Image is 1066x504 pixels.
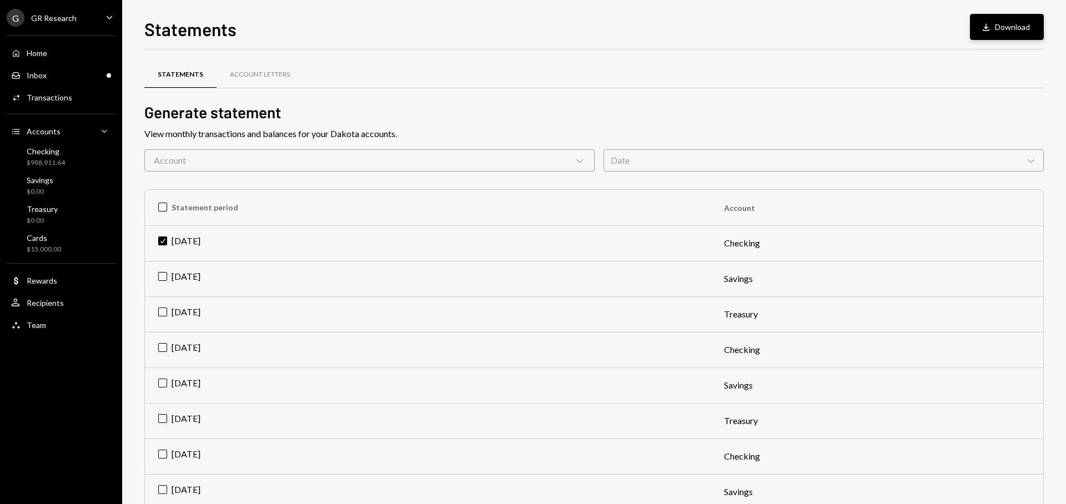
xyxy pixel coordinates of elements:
td: Savings [711,367,1043,403]
td: Treasury [711,403,1043,439]
div: Accounts [27,127,61,136]
div: $0.00 [27,216,58,225]
a: Rewards [7,270,115,290]
a: Statements [144,61,217,89]
div: Account Letters [230,70,290,79]
div: View monthly transactions and balances for your Dakota accounts. [144,127,1044,140]
a: Home [7,43,115,63]
td: Treasury [711,296,1043,332]
div: $15,000.00 [27,245,61,254]
div: Statements [158,70,203,79]
td: Checking [711,439,1043,474]
td: Checking [711,225,1043,261]
div: Account [144,149,595,172]
button: Download [970,14,1044,40]
h1: Statements [144,18,237,40]
a: Accounts [7,121,115,141]
a: Cards$15,000.00 [7,230,115,256]
div: Treasury [27,204,58,214]
div: Checking [27,147,65,156]
a: Recipients [7,293,115,313]
a: Inbox [7,65,115,85]
div: $0.00 [27,187,53,196]
div: Team [27,320,46,330]
a: Transactions [7,87,115,107]
td: Checking [711,332,1043,367]
div: $988,911.64 [27,158,65,168]
div: Date [604,149,1044,172]
div: Inbox [27,70,47,80]
div: Savings [27,175,53,185]
a: Checking$988,911.64 [7,143,115,170]
h2: Generate statement [144,102,1044,123]
a: Savings$0.00 [7,172,115,199]
td: Savings [711,261,1043,296]
a: Treasury$0.00 [7,201,115,228]
div: GR Research [31,13,77,23]
div: Cards [27,233,61,243]
div: Home [27,48,47,58]
div: G [7,9,24,27]
th: Account [711,190,1043,225]
div: Rewards [27,276,57,285]
div: Transactions [27,93,72,102]
a: Account Letters [217,61,303,89]
a: Team [7,315,115,335]
div: Recipients [27,298,64,308]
